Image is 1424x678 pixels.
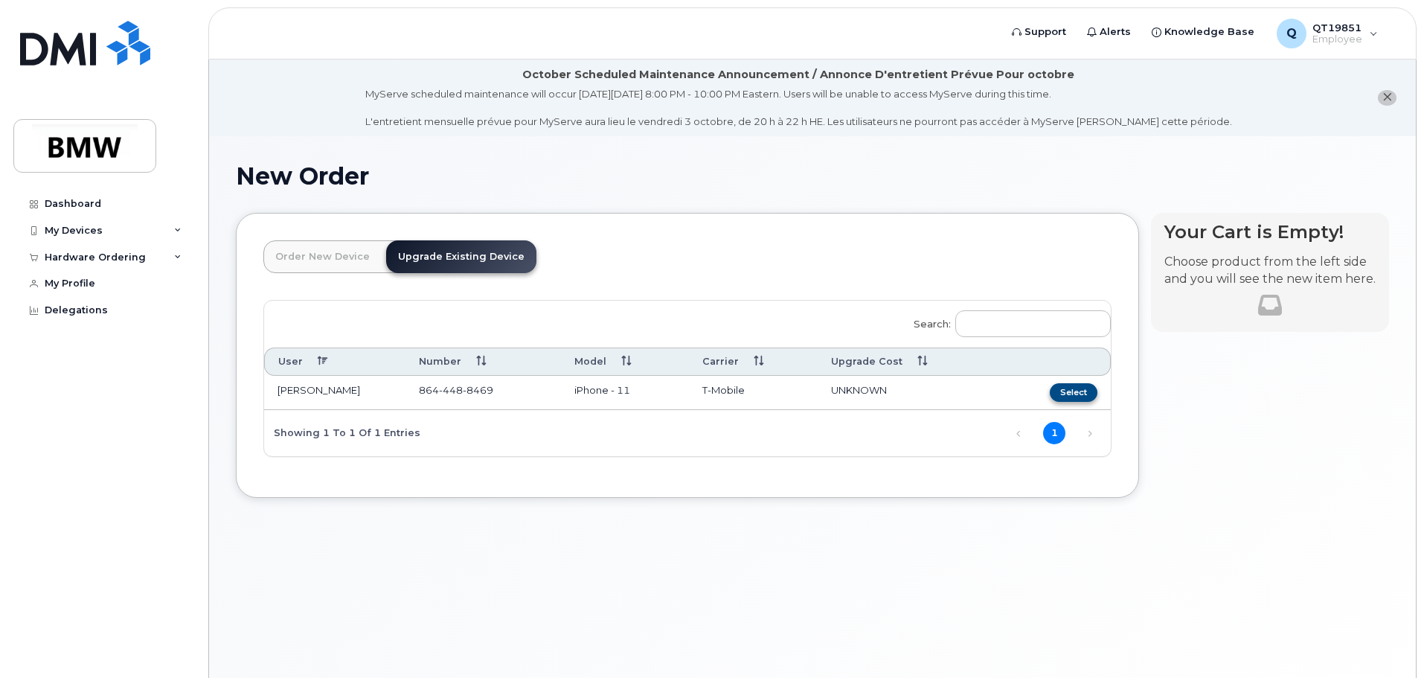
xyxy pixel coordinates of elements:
[561,376,689,410] td: iPhone - 11
[831,384,887,396] span: UNKNOWN
[1359,613,1413,667] iframe: Messenger Launcher
[386,240,536,273] a: Upgrade Existing Device
[463,384,493,396] span: 8469
[1164,254,1376,288] p: Choose product from the left side and you will see the new item here.
[264,420,420,445] div: Showing 1 to 1 of 1 entries
[689,348,818,375] th: Carrier: activate to sort column ascending
[1079,423,1101,445] a: Next
[1050,383,1097,402] button: Select
[263,240,382,273] a: Order New Device
[561,348,689,375] th: Model: activate to sort column ascending
[522,67,1074,83] div: October Scheduled Maintenance Announcement / Annonce D'entretient Prévue Pour octobre
[1164,222,1376,242] h4: Your Cart is Empty!
[955,310,1111,337] input: Search:
[1007,423,1030,445] a: Previous
[1043,422,1065,444] a: 1
[405,348,561,375] th: Number: activate to sort column ascending
[818,348,998,375] th: Upgrade Cost: activate to sort column ascending
[365,87,1232,129] div: MyServe scheduled maintenance will occur [DATE][DATE] 8:00 PM - 10:00 PM Eastern. Users will be u...
[439,384,463,396] span: 448
[419,384,493,396] span: 864
[236,163,1389,189] h1: New Order
[264,348,405,375] th: User: activate to sort column descending
[689,376,818,410] td: T-Mobile
[904,301,1111,342] label: Search:
[264,376,405,410] td: [PERSON_NAME]
[1378,90,1396,106] button: close notification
